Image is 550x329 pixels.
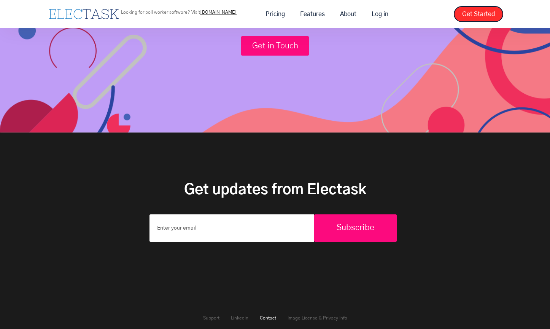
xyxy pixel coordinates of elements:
a: Log in [364,6,396,22]
h2: Get updates from Electask [149,181,401,199]
input: Subscribe [314,214,397,242]
a: Support [203,316,219,320]
a: [DOMAIN_NAME] [200,10,237,14]
a: Pricing [258,6,292,22]
a: home [47,7,121,21]
form: Email Form [149,214,401,242]
a: Image License & Privacy Info [288,316,347,320]
a: Get Started [454,6,503,22]
p: Looking for poll worker software? Visit [121,10,237,14]
a: Linkedin [231,316,248,320]
input: Enter your email [149,214,315,242]
a: Features [292,6,332,22]
a: About [332,6,364,22]
a: Contact [260,316,276,320]
a: Get in Touch [241,36,309,56]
